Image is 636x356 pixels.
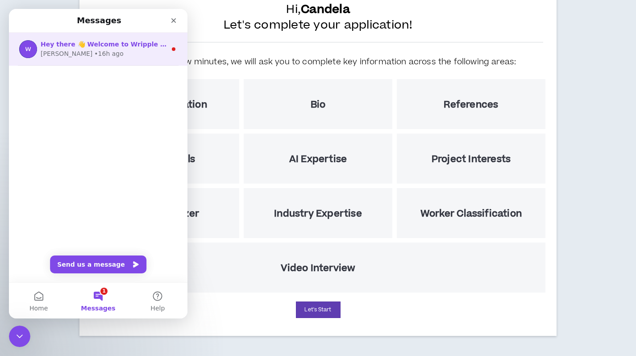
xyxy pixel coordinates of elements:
[41,247,137,264] button: Send us a message
[444,99,498,110] h5: References
[286,2,350,17] span: Hi,
[301,1,350,18] b: Candela
[59,274,119,310] button: Messages
[9,9,187,318] iframe: Intercom live chat
[281,263,356,274] h5: Video Interview
[296,302,341,318] button: Let's Start
[10,31,28,49] img: Profile image for Morgan
[119,274,179,310] button: Help
[120,56,516,68] h5: Over the next few minutes, we will ask you to complete key information across the following areas:
[224,17,413,33] span: Let's complete your application!
[72,296,106,302] span: Messages
[9,326,30,347] iframe: Intercom live chat
[135,154,195,165] h5: Roles & Skills
[432,154,511,165] h5: Project Interests
[85,40,114,50] div: • 16h ago
[32,40,83,50] div: [PERSON_NAME]
[274,208,362,219] h5: Industry Expertise
[32,32,451,39] span: Hey there 👋 Welcome to Wripple 🙌 Take a look around! If you have any questions, just reply to thi...
[311,99,326,110] h5: Bio
[420,208,522,219] h5: Worker Classification
[289,154,347,165] h5: AI Expertise
[141,296,156,302] span: Help
[21,296,39,302] span: Home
